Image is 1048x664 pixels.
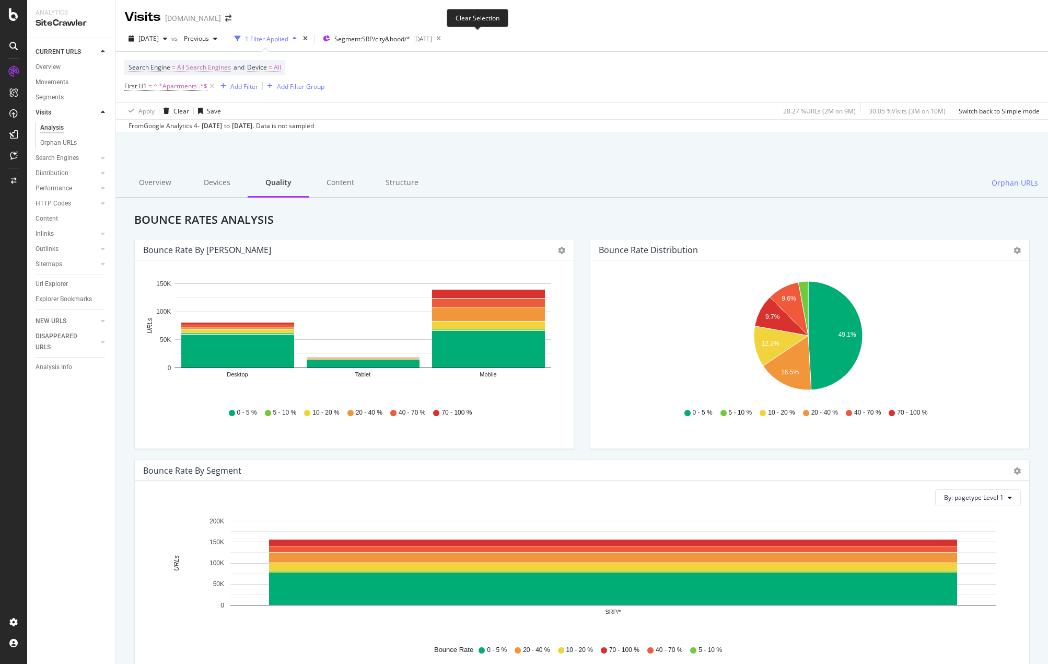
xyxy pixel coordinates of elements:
[194,102,221,119] button: Save
[216,80,258,93] button: Add Filter
[36,244,59,255] div: Outlinks
[729,408,752,417] span: 5 - 10 %
[40,138,77,148] div: Orphan URLs
[234,63,244,72] span: and
[160,336,171,344] text: 50K
[36,331,98,353] a: DISAPPEARED URLS
[36,316,66,327] div: NEW URLS
[138,107,155,116] div: Apply
[230,82,258,91] div: Add Filter
[761,340,779,347] text: 12.2%
[156,280,171,288] text: 150K
[36,279,68,290] div: Url Explorer
[40,122,108,133] a: Analysis
[245,35,288,43] div: 1 Filter Applied
[165,13,221,24] div: [DOMAIN_NAME]
[36,228,98,239] a: Inlinks
[230,30,301,47] button: 1 Filter Applied
[783,107,856,116] div: 28.27 % URLs ( 2M on 9M )
[605,609,622,615] text: SRP/*
[159,102,189,119] button: Clear
[154,79,207,94] span: ^.*Apartments .*$
[656,646,682,655] span: 40 - 70 %
[36,244,98,255] a: Outlinks
[1014,247,1021,254] div: gear
[138,34,159,43] span: 2025 Aug. 29th
[207,107,221,116] div: Save
[480,371,496,377] text: Mobile
[36,213,108,224] a: Content
[558,247,565,254] div: gear
[129,121,314,131] div: From Google Analytics 4 - to Data is not sampled
[36,362,108,373] a: Analysis Info
[146,318,154,334] text: URLs
[768,408,795,417] span: 10 - 20 %
[992,178,1038,188] span: Orphan URLs
[220,602,224,609] text: 0
[36,153,79,164] div: Search Engines
[36,259,62,270] div: Sitemaps
[209,518,224,525] text: 200K
[36,17,107,29] div: SiteCrawler
[319,30,432,47] button: Segment:SRP/city&hood/*[DATE]
[186,169,248,198] div: Devices
[202,121,222,131] div: [DATE]
[356,408,382,417] span: 20 - 40 %
[36,331,88,353] div: DISAPPEARED URLS
[301,33,310,44] div: times
[248,169,309,198] div: Quality
[334,35,410,43] span: Segment: SRP/city&hood/*
[599,245,698,255] div: Bounce Rate distribution
[309,169,371,198] div: Content
[811,408,838,417] span: 20 - 40 %
[36,316,98,327] a: NEW URLS
[40,138,108,148] a: Orphan URLs
[698,646,722,655] span: 5 - 10 %
[36,62,108,73] a: Overview
[36,8,107,17] div: Analytics
[434,645,473,655] div: Bounce Rate
[36,183,98,194] a: Performance
[312,408,339,417] span: 10 - 20 %
[40,122,64,133] div: Analysis
[156,308,171,315] text: 100K
[277,82,324,91] div: Add Filter Group
[209,559,224,567] text: 100K
[36,62,61,73] div: Overview
[944,493,1004,502] span: By: pagetype Level 1
[566,646,593,655] span: 10 - 20 %
[143,277,562,398] div: A chart.
[180,30,222,47] button: Previous
[171,34,180,43] span: vs
[413,35,432,43] div: [DATE]
[36,198,98,209] a: HTTP Codes
[36,47,98,58] a: CURRENT URLS
[143,514,1013,636] div: A chart.
[36,168,98,179] a: Distribution
[935,489,1021,506] button: By: pagetype Level 1
[781,369,799,376] text: 16.5%
[869,107,946,116] div: 30.05 % Visits ( 3M on 10M )
[124,82,147,90] span: First H1
[36,92,108,103] a: Segments
[180,34,209,43] span: Previous
[36,259,98,270] a: Sitemaps
[36,107,51,118] div: Visits
[36,294,92,305] div: Explorer Bookmarks
[126,213,1038,226] h2: Bounce Rates Analysis
[263,80,324,93] button: Add Filter Group
[371,169,433,198] div: Structure
[269,63,272,72] span: =
[209,539,224,546] text: 150K
[173,107,189,116] div: Clear
[36,294,108,305] a: Explorer Bookmarks
[765,313,780,320] text: 9.7%
[36,77,68,88] div: Movements
[609,646,639,655] span: 70 - 100 %
[36,92,64,103] div: Segments
[148,82,152,90] span: =
[213,580,224,588] text: 50K
[782,295,796,302] text: 9.6%
[441,408,472,417] span: 70 - 100 %
[693,408,713,417] span: 0 - 5 %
